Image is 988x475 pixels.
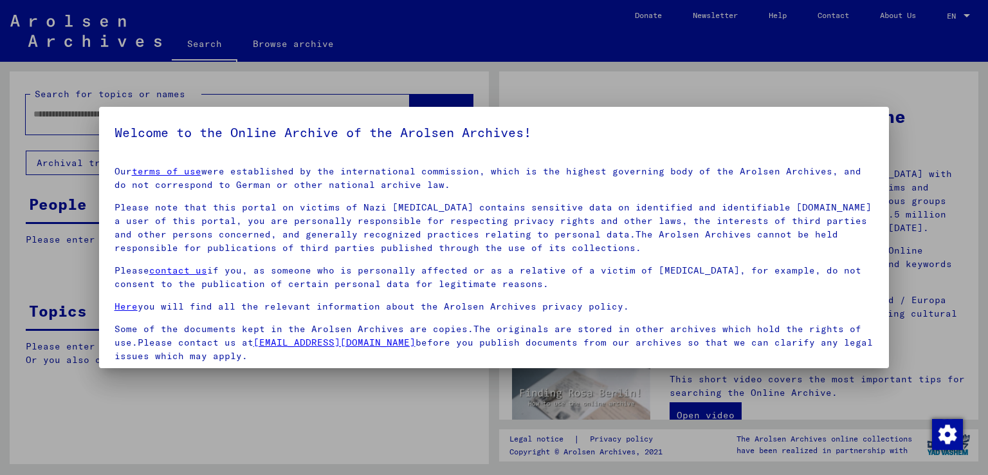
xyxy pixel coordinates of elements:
p: Some of the documents kept in the Arolsen Archives are copies.The originals are stored in other a... [114,322,874,363]
p: you will find all the relevant information about the Arolsen Archives privacy policy. [114,300,874,313]
a: Here [114,301,138,312]
a: terms of use [132,165,201,177]
p: Our were established by the international commission, which is the highest governing body of the ... [114,165,874,192]
a: [EMAIL_ADDRESS][DOMAIN_NAME] [253,337,416,348]
h5: Welcome to the Online Archive of the Arolsen Archives! [114,122,874,143]
p: Please note that this portal on victims of Nazi [MEDICAL_DATA] contains sensitive data on identif... [114,201,874,255]
div: Change consent [931,418,962,449]
a: contact us [149,265,207,276]
p: Please if you, as someone who is personally affected or as a relative of a victim of [MEDICAL_DAT... [114,264,874,291]
img: Change consent [932,419,963,450]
